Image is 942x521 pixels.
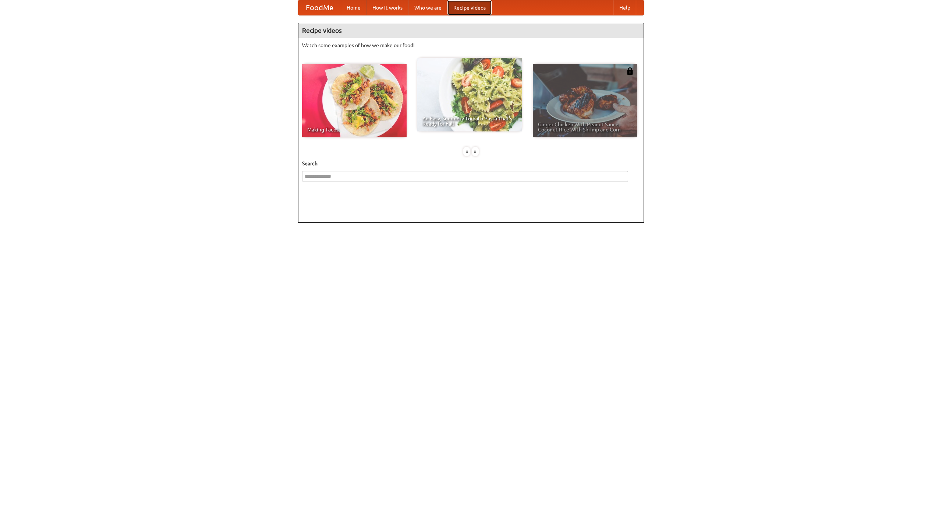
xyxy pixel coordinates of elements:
div: « [463,147,470,156]
a: Home [341,0,366,15]
a: Help [613,0,636,15]
a: An Easy, Summery Tomato Pasta That's Ready for Fall [417,58,522,131]
img: 483408.png [626,67,634,75]
span: An Easy, Summery Tomato Pasta That's Ready for Fall [422,116,517,126]
a: Recipe videos [447,0,492,15]
a: Making Tacos [302,64,407,137]
h4: Recipe videos [298,23,644,38]
span: Making Tacos [307,127,401,132]
p: Watch some examples of how we make our food! [302,42,640,49]
a: Who we are [408,0,447,15]
div: » [472,147,479,156]
a: FoodMe [298,0,341,15]
h5: Search [302,160,640,167]
a: How it works [366,0,408,15]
